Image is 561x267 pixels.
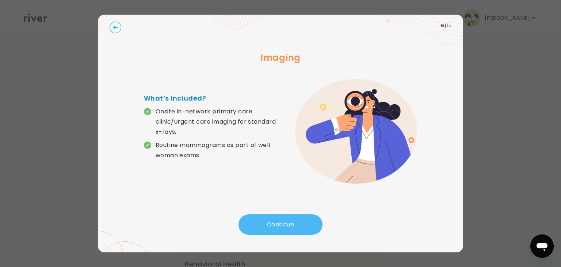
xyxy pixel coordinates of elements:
[110,51,451,64] h3: Imaging
[156,140,280,161] p: Routine mammograms as part of well woman exams.
[238,214,323,235] button: Continue
[144,93,280,104] h4: What’s Included?
[530,234,554,258] iframe: Button to launch messaging window
[156,106,280,137] p: Onsite in-network primary care clinic/urgent care imaging for standard x-rays.
[295,79,417,184] img: error graphic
